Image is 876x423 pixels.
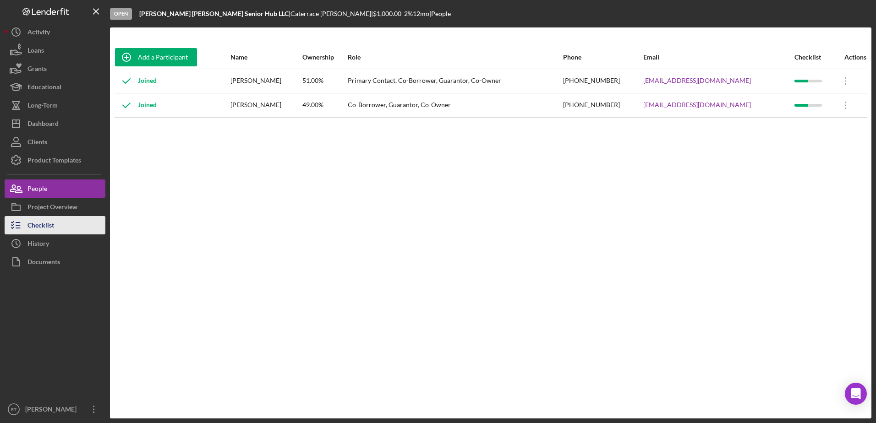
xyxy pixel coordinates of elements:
[5,216,105,234] button: Checklist
[5,41,105,60] button: Loans
[845,383,867,405] div: Open Intercom Messenger
[5,96,105,114] button: Long-Term
[404,10,413,17] div: 2 %
[27,133,47,153] div: Clients
[139,10,290,17] div: |
[643,77,751,84] a: [EMAIL_ADDRESS][DOMAIN_NAME]
[5,133,105,151] button: Clients
[230,54,301,61] div: Name
[230,70,301,92] div: [PERSON_NAME]
[5,23,105,41] button: Activity
[429,10,451,17] div: | People
[27,60,47,80] div: Grants
[643,54,794,61] div: Email
[413,10,429,17] div: 12 mo
[348,54,562,61] div: Role
[27,151,81,172] div: Product Templates
[5,151,105,169] button: Product Templates
[27,253,60,273] div: Documents
[115,48,197,66] button: Add a Participant
[27,114,59,135] div: Dashboard
[5,234,105,253] button: History
[27,179,47,200] div: People
[110,8,132,20] div: Open
[348,70,562,92] div: Primary Contact, Co-Borrower, Guarantor, Co-Owner
[563,94,642,117] div: [PHONE_NUMBER]
[139,10,289,17] b: [PERSON_NAME] [PERSON_NAME] Senior Hub LLC
[5,253,105,271] button: Documents
[302,70,347,92] div: 51.00%
[5,179,105,198] button: People
[11,407,16,412] text: ET
[27,41,44,62] div: Loans
[563,70,642,92] div: [PHONE_NUMBER]
[302,94,347,117] div: 49.00%
[794,54,833,61] div: Checklist
[23,400,82,421] div: [PERSON_NAME]
[27,198,77,218] div: Project Overview
[27,96,58,117] div: Long-Term
[643,101,751,108] a: [EMAIL_ADDRESS][DOMAIN_NAME]
[290,10,373,17] div: Caterrace [PERSON_NAME] |
[5,78,105,96] button: Educational
[5,198,105,216] button: Project Overview
[348,94,562,117] div: Co-Borrower, Guarantor, Co-Owner
[834,54,866,61] div: Actions
[138,48,188,66] div: Add a Participant
[5,400,105,418] button: ET[PERSON_NAME]
[27,234,49,255] div: History
[27,216,54,237] div: Checklist
[302,54,347,61] div: Ownership
[27,23,50,43] div: Activity
[563,54,642,61] div: Phone
[27,78,61,98] div: Educational
[5,60,105,78] button: Grants
[373,10,404,17] div: $1,000.00
[230,94,301,117] div: [PERSON_NAME]
[115,94,157,117] div: Joined
[115,70,157,92] div: Joined
[5,114,105,133] button: Dashboard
